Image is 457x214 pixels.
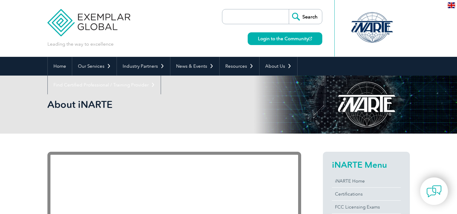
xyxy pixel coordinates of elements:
[47,41,114,47] p: Leading the way to excellence
[72,57,117,76] a: Our Services
[47,100,301,109] h2: About iNARTE
[332,175,401,187] a: iNARTE Home
[170,57,219,76] a: News & Events
[117,57,170,76] a: Industry Partners
[309,37,312,40] img: open_square.png
[248,32,322,45] a: Login to the Community
[48,76,161,94] a: Find Certified Professional / Training Provider
[426,184,442,199] img: contact-chat.png
[448,2,455,8] img: en
[289,9,322,24] input: Search
[332,201,401,213] a: FCC Licensing Exams
[220,57,259,76] a: Resources
[48,57,72,76] a: Home
[259,57,297,76] a: About Us
[332,160,401,170] h2: iNARTE Menu
[332,188,401,200] a: Certifications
